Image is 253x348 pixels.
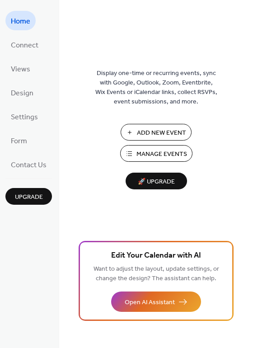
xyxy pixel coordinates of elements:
[5,59,36,78] a: Views
[94,263,219,285] span: Want to adjust the layout, update settings, or change the design? The assistant can help.
[11,134,27,148] span: Form
[11,110,38,124] span: Settings
[120,145,192,162] button: Manage Events
[5,11,36,30] a: Home
[11,158,47,172] span: Contact Us
[111,292,201,312] button: Open AI Assistant
[5,35,44,54] a: Connect
[5,107,43,126] a: Settings
[95,69,217,107] span: Display one-time or recurring events, sync with Google, Outlook, Zoom, Eventbrite, Wix Events or ...
[5,131,33,150] a: Form
[126,173,187,189] button: 🚀 Upgrade
[11,38,38,52] span: Connect
[11,62,30,76] span: Views
[121,124,192,141] button: Add New Event
[131,176,182,188] span: 🚀 Upgrade
[137,128,186,138] span: Add New Event
[5,188,52,205] button: Upgrade
[11,86,33,100] span: Design
[5,155,52,174] a: Contact Us
[136,150,187,159] span: Manage Events
[15,193,43,202] span: Upgrade
[111,249,201,262] span: Edit Your Calendar with AI
[125,298,175,307] span: Open AI Assistant
[11,14,30,28] span: Home
[5,83,39,102] a: Design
